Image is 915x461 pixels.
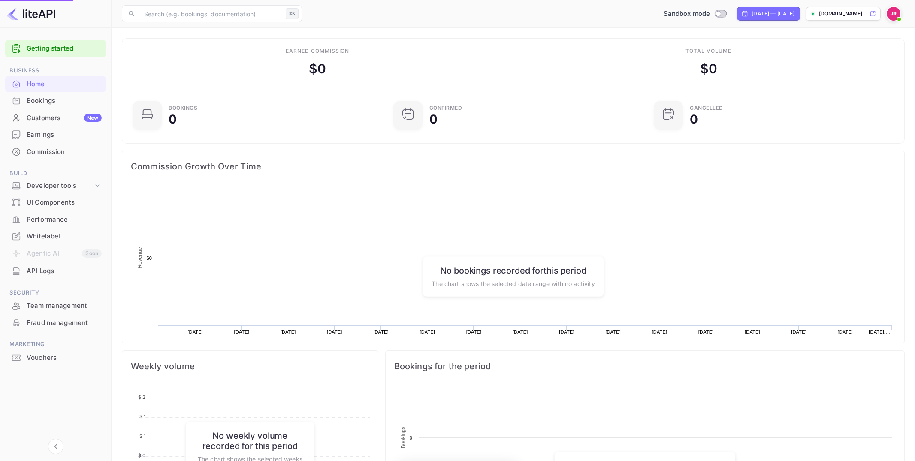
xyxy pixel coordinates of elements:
text: Revenue [507,343,528,349]
div: $ 0 [700,59,717,78]
text: [DATE] [745,329,760,334]
tspan: $ 1 [139,433,145,439]
div: New [84,114,102,122]
tspan: $ 2 [138,394,145,400]
span: Marketing [5,340,106,349]
div: Home [27,79,102,89]
text: $0 [146,256,152,261]
text: [DATE] [652,329,667,334]
div: Performance [5,211,106,228]
div: Bookings [169,105,197,111]
span: Commission Growth Over Time [131,160,896,173]
div: Click to change the date range period [737,7,800,21]
img: John Richards [887,7,900,21]
div: UI Components [27,198,102,208]
text: Revenue [137,247,143,268]
div: Whitelabel [27,232,102,241]
img: LiteAPI logo [7,7,55,21]
a: API Logs [5,263,106,279]
text: [DATE] [281,329,296,334]
a: Performance [5,211,106,227]
h6: No weekly volume recorded for this period [195,431,305,451]
div: Earnings [27,130,102,140]
div: Bookings [27,96,102,106]
a: Team management [5,298,106,313]
text: [DATE] [791,329,806,334]
div: ⌘K [286,8,299,19]
div: Earned commission [286,47,349,55]
p: [DOMAIN_NAME]... [819,10,868,18]
text: [DATE] [605,329,621,334]
a: CustomersNew [5,110,106,126]
div: Commission [27,147,102,157]
div: Vouchers [5,350,106,366]
div: API Logs [5,263,106,280]
input: Search (e.g. bookings, documentation) [139,5,282,22]
span: Bookings for the period [394,359,896,373]
div: 0 [169,113,177,125]
text: Bookings [400,427,406,449]
text: 0 [409,435,412,440]
text: [DATE] [373,329,389,334]
span: Build [5,169,106,178]
div: Earnings [5,127,106,143]
div: Total volume [685,47,731,55]
div: Fraud management [5,315,106,331]
div: Fraud management [27,318,102,328]
text: [DATE] [234,329,250,334]
text: [DATE] [327,329,342,334]
div: API Logs [27,266,102,276]
a: Vouchers [5,350,106,365]
div: Performance [27,215,102,225]
a: Fraud management [5,315,106,331]
text: [DATE] [420,329,435,334]
div: 0 [429,113,438,125]
text: [DATE] [838,329,853,334]
div: Developer tools [5,178,106,193]
button: Collapse navigation [48,439,63,454]
div: [DATE] — [DATE] [752,10,794,18]
text: [DATE] [698,329,714,334]
text: [DATE],… [869,329,890,334]
div: Confirmed [429,105,462,111]
span: Sandbox mode [664,9,710,19]
text: [DATE] [187,329,203,334]
div: Whitelabel [5,228,106,245]
a: Home [5,76,106,92]
div: UI Components [5,194,106,211]
a: Bookings [5,93,106,108]
a: Whitelabel [5,228,106,244]
tspan: $ 0 [138,452,145,458]
div: Home [5,76,106,93]
h6: No bookings recorded for this period [432,265,595,275]
span: Weekly volume [131,359,369,373]
text: [DATE] [466,329,482,334]
div: CANCELLED [690,105,723,111]
span: Security [5,288,106,298]
tspan: $ 1 [139,413,145,419]
div: CustomersNew [5,110,106,127]
div: Developer tools [27,181,93,191]
a: Commission [5,144,106,160]
div: Vouchers [27,353,102,363]
div: Team management [27,301,102,311]
div: Customers [27,113,102,123]
text: [DATE] [559,329,574,334]
div: Switch to Production mode [660,9,730,19]
text: [DATE] [513,329,528,334]
div: 0 [690,113,698,125]
span: Business [5,66,106,75]
a: Earnings [5,127,106,142]
a: Getting started [27,44,102,54]
a: UI Components [5,194,106,210]
p: The chart shows the selected date range with no activity [432,279,595,288]
div: $ 0 [309,59,326,78]
div: Getting started [5,40,106,57]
